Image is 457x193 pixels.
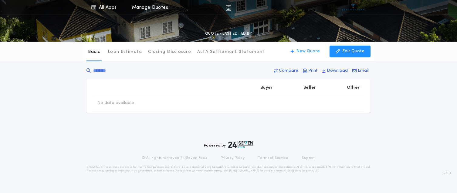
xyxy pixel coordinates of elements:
[301,65,320,76] button: Print
[358,68,369,74] p: Email
[88,49,100,55] p: Basic
[320,65,350,76] button: Download
[279,68,298,74] p: Compare
[350,65,371,76] button: Email
[284,46,326,57] button: New Quote
[272,65,300,76] button: Compare
[86,165,371,173] p: DISCLAIMER: This estimate is provided for informational purposes only. 24|Seven Fees, a product o...
[347,85,360,91] p: Other
[221,156,245,160] a: Privacy Policy
[204,141,253,148] div: Powered by
[108,49,142,55] p: Loan Estimate
[342,48,364,54] p: Edit Quote
[205,31,252,37] p: QUOTE - LAST EDITED BY
[330,46,371,57] button: Edit Quote
[229,170,259,172] a: [URL][DOMAIN_NAME]
[225,4,231,11] img: img
[258,156,288,160] a: Terms of Service
[93,95,139,111] td: No data available
[443,171,451,176] span: 3.8.0
[342,4,365,10] img: vs-icon
[142,156,207,160] p: © All rights reserved. 24|Seven Fees
[308,68,318,74] p: Print
[302,156,315,160] a: Support
[228,141,253,148] img: logo
[197,49,265,55] p: ALTA Settlement Statement
[327,68,348,74] p: Download
[148,49,191,55] p: Closing Disclosure
[303,85,316,91] p: Seller
[260,85,273,91] p: Buyer
[296,48,320,54] p: New Quote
